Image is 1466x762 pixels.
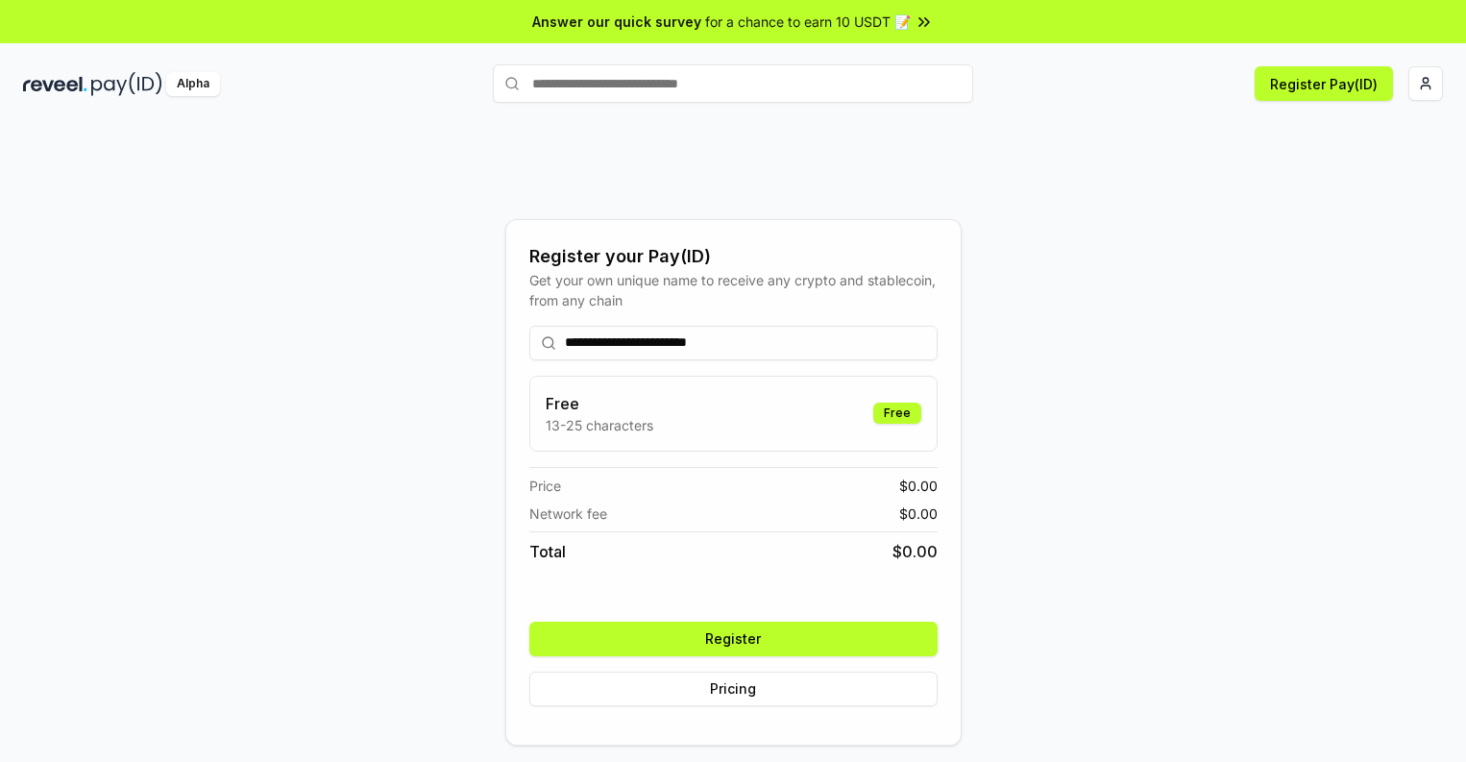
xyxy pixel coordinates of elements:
[899,504,938,524] span: $ 0.00
[529,622,938,656] button: Register
[529,672,938,706] button: Pricing
[529,243,938,270] div: Register your Pay(ID)
[529,540,566,563] span: Total
[529,504,607,524] span: Network fee
[546,415,653,435] p: 13-25 characters
[532,12,701,32] span: Answer our quick survey
[899,476,938,496] span: $ 0.00
[1255,66,1393,101] button: Register Pay(ID)
[166,72,220,96] div: Alpha
[705,12,911,32] span: for a chance to earn 10 USDT 📝
[529,476,561,496] span: Price
[23,72,87,96] img: reveel_dark
[546,392,653,415] h3: Free
[91,72,162,96] img: pay_id
[892,540,938,563] span: $ 0.00
[529,270,938,310] div: Get your own unique name to receive any crypto and stablecoin, from any chain
[873,403,921,424] div: Free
